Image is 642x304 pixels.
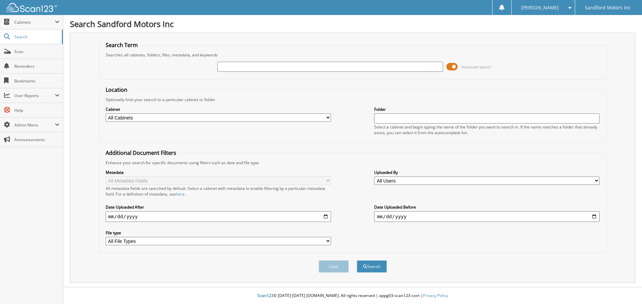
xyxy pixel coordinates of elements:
[14,63,60,69] span: Reminders
[106,211,331,222] input: start
[374,211,600,222] input: end
[70,18,635,29] h1: Search Sandford Motors Inc
[14,19,55,25] span: Cabinets
[106,230,331,236] label: File type
[106,204,331,210] label: Date Uploaded After
[14,107,60,113] span: Help
[14,49,60,54] span: Scan
[176,191,185,197] a: here
[102,160,603,166] div: Enhance your search for specific documents using filters such as date and file type.
[319,260,349,273] button: Clear
[357,260,387,273] button: Search
[461,64,491,69] span: Advanced Search
[63,288,642,304] div: © [DATE]-[DATE] [DOMAIN_NAME]. All rights reserved | appg03-scan123-com |
[14,93,55,98] span: User Reports
[102,41,141,49] legend: Search Term
[102,97,603,102] div: Optionally limit your search to a particular cabinet or folder
[106,186,331,197] div: All metadata fields are searched by default. Select a cabinet with metadata to enable filtering b...
[423,293,448,298] a: Privacy Policy
[7,3,57,12] img: scan123-logo-white.svg
[257,293,274,298] span: Scan123
[14,34,59,40] span: Search
[585,6,631,10] span: Sandford Motors Inc
[14,78,60,84] span: Bookmarks
[374,106,600,112] label: Folder
[102,149,180,157] legend: Additional Document Filters
[102,86,131,93] legend: Location
[374,170,600,175] label: Uploaded By
[374,204,600,210] label: Date Uploaded Before
[521,6,559,10] span: [PERSON_NAME]
[374,124,600,135] div: Select a cabinet and begin typing the name of the folder you want to search in. If the name match...
[14,137,60,142] span: Announcements
[106,106,331,112] label: Cabinet
[14,122,55,128] span: Admin Menu
[102,52,603,58] div: Searches all cabinets, folders, files, metadata, and keywords
[106,170,331,175] label: Metadata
